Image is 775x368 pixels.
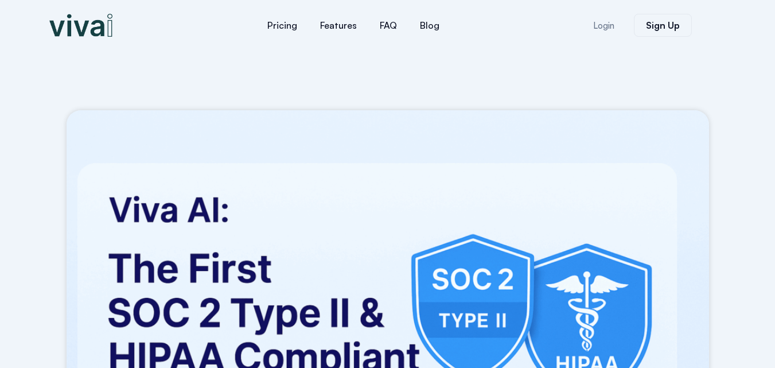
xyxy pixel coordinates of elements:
[593,21,614,30] span: Login
[634,14,692,37] a: Sign Up
[187,11,520,39] nav: Menu
[309,11,368,39] a: Features
[256,11,309,39] a: Pricing
[368,11,408,39] a: FAQ
[408,11,451,39] a: Blog
[579,14,628,37] a: Login
[646,21,680,30] span: Sign Up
